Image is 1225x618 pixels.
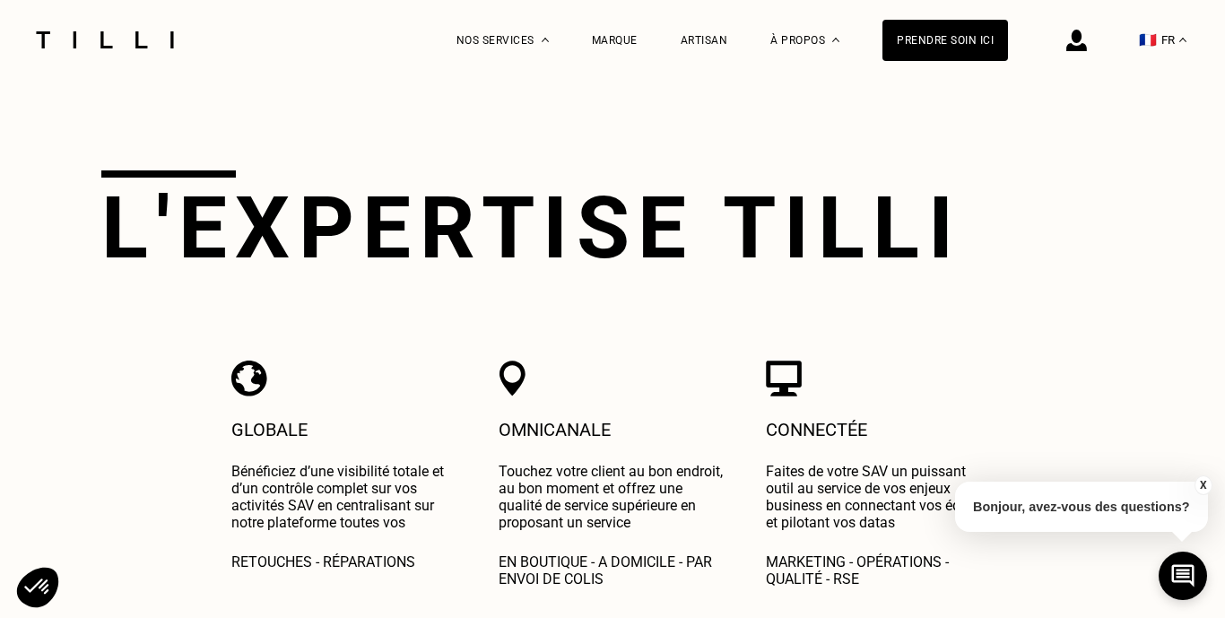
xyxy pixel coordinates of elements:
[499,463,727,531] p: Touchez votre client au bon endroit, au bon moment et offrez une qualité de service supérieure en...
[766,419,995,440] h3: Connectée
[766,553,995,588] p: MARKETING - OPÉRATIONS - QUALITÉ - RSE
[1066,30,1087,51] img: icône connexion
[766,361,802,396] img: Connectée
[592,34,638,47] a: Marque
[955,482,1208,532] p: Bonjour, avez-vous des questions?
[499,553,727,588] p: EN BOUTIQUE - A DOMICILE - PAR ENVOI DE COLIS
[499,419,727,440] h3: Omnicanale
[231,553,460,570] p: RETOUCHES - RÉPARATIONS
[101,178,1125,278] h2: L'expertise Tilli
[1139,31,1157,48] span: 🇫🇷
[231,361,267,396] img: Globale
[231,419,460,440] h3: Globale
[882,20,1008,61] a: Prendre soin ici
[766,463,995,531] p: Faites de votre SAV un puissant outil au service de vos enjeux business en connectant vos équipes...
[681,34,728,47] a: Artisan
[499,361,526,396] img: Omnicanale
[832,38,839,42] img: Menu déroulant à propos
[30,31,180,48] img: Logo du service de couturière Tilli
[231,463,460,531] p: Bénéficiez d’une visibilité totale et d’un contrôle complet sur vos activités SAV en centralisant...
[1179,38,1186,42] img: menu déroulant
[1194,475,1212,495] button: X
[542,38,549,42] img: Menu déroulant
